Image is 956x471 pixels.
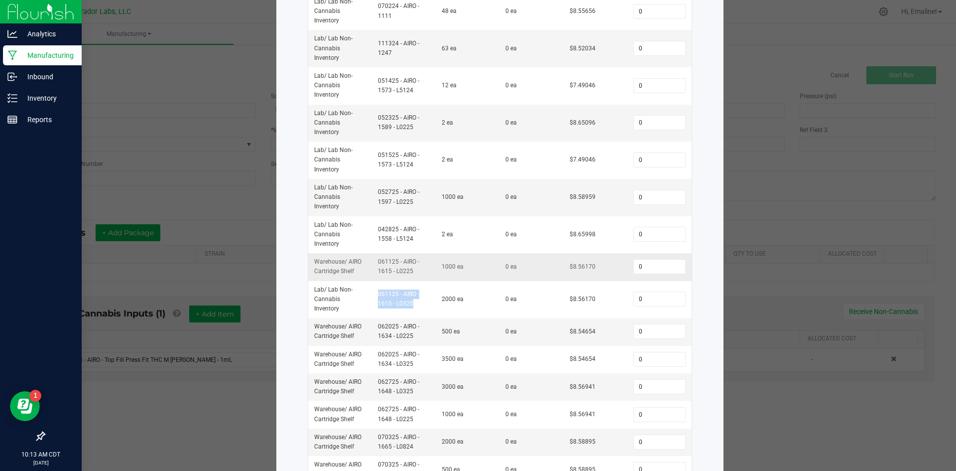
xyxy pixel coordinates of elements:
[505,45,517,52] span: 0 ea
[570,383,596,390] span: $8.56941
[372,67,436,105] td: 051425 - AIRO - 1573 - L5124
[505,193,517,200] span: 0 ea
[442,193,464,200] span: 1000 ea
[17,92,77,104] p: Inventory
[372,179,436,216] td: 052725 - AIRO - 1597 - L0225
[17,114,77,126] p: Reports
[442,355,464,362] span: 3500 ea
[570,193,596,200] span: $8.58959
[570,355,596,362] span: $8.54654
[505,7,517,14] span: 0 ea
[372,429,436,456] td: 070325 - AIRO - 1665 - L0824
[570,263,596,270] span: $8.56170
[570,45,596,52] span: $8.52034
[314,35,353,61] span: Lab / Lab Non-Cannabis Inventory
[314,110,353,136] span: Lab / Lab Non-Cannabis Inventory
[442,231,453,238] span: 2 ea
[505,328,517,335] span: 0 ea
[314,147,353,172] span: Lab / Lab Non-Cannabis Inventory
[7,50,17,60] inline-svg: Manufacturing
[372,281,436,318] td: 061125 - AIRO - 1615 - L0325
[570,411,596,418] span: $8.56941
[314,378,361,395] span: Warehouse / AIRO Cartridge Shelf
[7,115,17,125] inline-svg: Reports
[7,72,17,82] inline-svg: Inbound
[570,231,596,238] span: $8.65998
[314,351,361,367] span: Warehouse / AIRO Cartridge Shelf
[442,411,464,418] span: 1000 ea
[17,71,77,83] p: Inbound
[505,438,517,445] span: 0 ea
[570,438,596,445] span: $8.58895
[372,216,436,254] td: 042825 - AIRO - 1558 - L5124
[442,383,464,390] span: 3000 ea
[505,411,517,418] span: 0 ea
[372,346,436,373] td: 062025 - AIRO - 1634 - L0325
[442,119,453,126] span: 2 ea
[372,373,436,401] td: 062725 - AIRO - 1648 - L0325
[505,156,517,163] span: 0 ea
[442,296,464,303] span: 2000 ea
[7,93,17,103] inline-svg: Inventory
[505,296,517,303] span: 0 ea
[505,355,517,362] span: 0 ea
[4,450,77,459] p: 10:13 AM CDT
[570,119,596,126] span: $8.65096
[314,323,361,339] span: Warehouse / AIRO Cartridge Shelf
[4,459,77,467] p: [DATE]
[505,383,517,390] span: 0 ea
[17,49,77,61] p: Manufacturing
[442,45,457,52] span: 63 ea
[372,318,436,345] td: 062025 - AIRO - 1634 - L0225
[314,184,353,210] span: Lab / Lab Non-Cannabis Inventory
[314,286,353,312] span: Lab / Lab Non-Cannabis Inventory
[442,438,464,445] span: 2000 ea
[29,390,41,402] iframe: Resource center unread badge
[372,401,436,428] td: 062725 - AIRO - 1648 - L0225
[372,142,436,179] td: 051525 - AIRO - 1573 - L5124
[442,263,464,270] span: 1000 ea
[442,7,457,14] span: 48 ea
[7,29,17,39] inline-svg: Analytics
[314,406,361,422] span: Warehouse / AIRO Cartridge Shelf
[442,328,460,335] span: 500 ea
[372,253,436,281] td: 061125 - AIRO - 1615 - L0225
[505,263,517,270] span: 0 ea
[442,156,453,163] span: 2 ea
[570,82,596,89] span: $7.49046
[570,156,596,163] span: $7.49046
[505,82,517,89] span: 0 ea
[372,105,436,142] td: 052325 - AIRO - 1589 - L0225
[570,7,596,14] span: $8.55656
[17,28,77,40] p: Analytics
[570,296,596,303] span: $8.56170
[314,72,353,98] span: Lab / Lab Non-Cannabis Inventory
[314,434,361,450] span: Warehouse / AIRO Cartridge Shelf
[372,30,436,67] td: 111324 - AIRO - 1247
[314,221,353,247] span: Lab / Lab Non-Cannabis Inventory
[314,258,361,275] span: Warehouse / AIRO Cartridge Shelf
[505,119,517,126] span: 0 ea
[442,82,457,89] span: 12 ea
[570,328,596,335] span: $8.54654
[10,391,40,421] iframe: Resource center
[505,231,517,238] span: 0 ea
